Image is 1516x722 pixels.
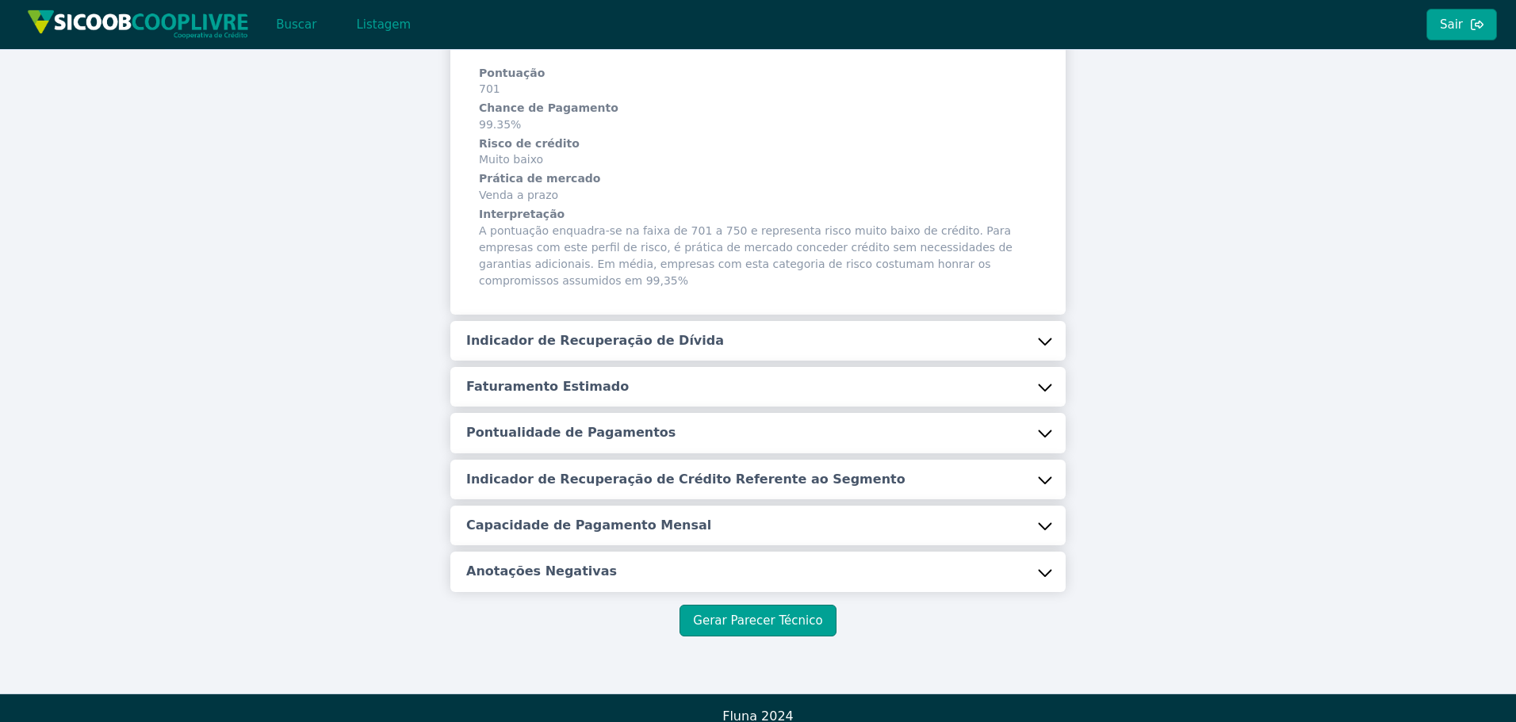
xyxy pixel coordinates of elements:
[479,171,1037,204] span: Venda a prazo
[466,563,617,580] h5: Anotações Negativas
[479,101,1037,133] span: 99.35%
[680,605,836,636] button: Gerar Parecer Técnico
[466,471,905,488] h5: Indicador de Recuperação de Crédito Referente ao Segmento
[450,506,1066,545] button: Capacidade de Pagamento Mensal
[479,66,1037,82] h6: Pontuação
[479,136,1037,152] h6: Risco de crédito
[343,9,424,40] button: Listagem
[450,367,1066,407] button: Faturamento Estimado
[262,9,330,40] button: Buscar
[450,460,1066,499] button: Indicador de Recuperação de Crédito Referente ao Segmento
[479,101,1037,117] h6: Chance de Pagamento
[466,424,676,441] h5: Pontualidade de Pagamentos
[1426,9,1497,40] button: Sair
[27,10,249,39] img: img/sicoob_cooplivre.png
[479,136,1037,169] span: Muito baixo
[479,66,1037,98] span: 701
[450,413,1066,453] button: Pontualidade de Pagamentos
[479,207,1037,289] span: A pontuação enquadra-se na faixa de 701 a 750 e representa risco muito baixo de crédito. Para emp...
[466,332,724,350] h5: Indicador de Recuperação de Dívida
[479,207,1037,223] h6: Interpretação
[466,517,711,534] h5: Capacidade de Pagamento Mensal
[479,171,1037,187] h6: Prática de mercado
[450,552,1066,591] button: Anotações Negativas
[466,378,629,395] h5: Faturamento Estimado
[450,321,1066,361] button: Indicador de Recuperação de Dívida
